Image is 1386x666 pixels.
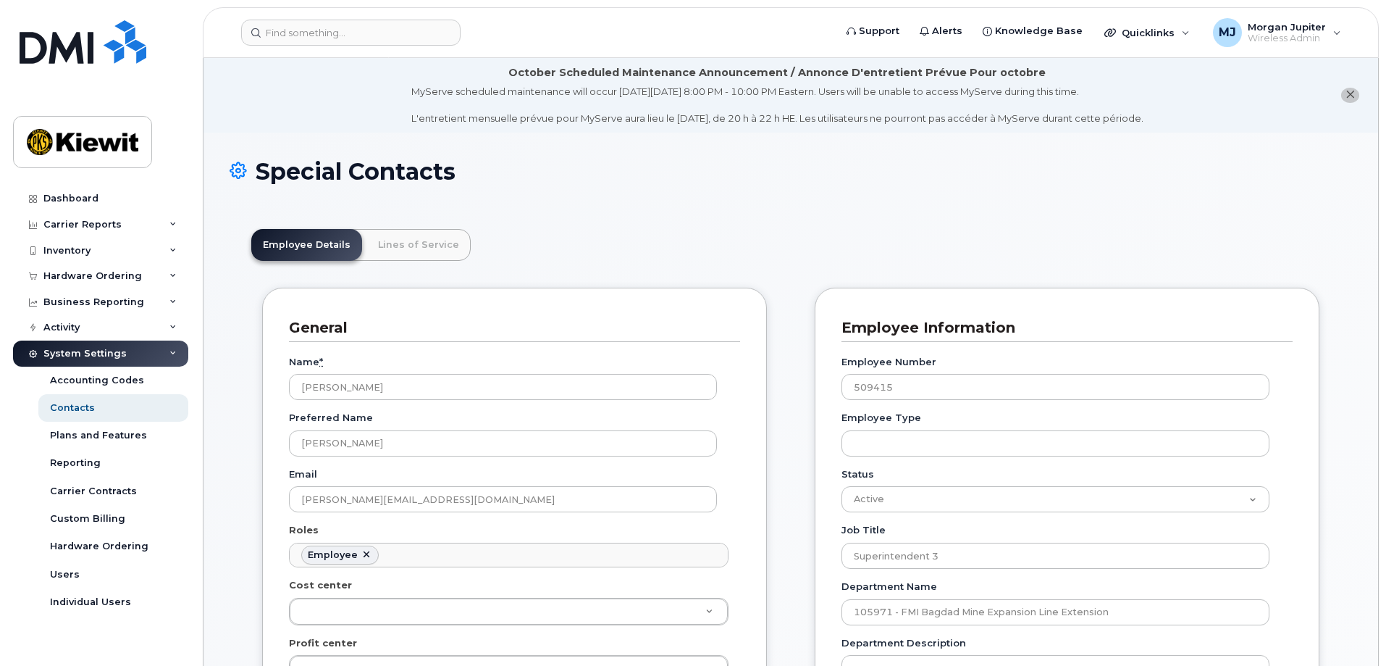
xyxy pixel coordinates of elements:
[841,580,937,594] label: Department Name
[289,578,352,592] label: Cost center
[1323,603,1375,655] iframe: Messenger Launcher
[366,229,471,261] a: Lines of Service
[411,85,1143,125] div: MyServe scheduled maintenance will occur [DATE][DATE] 8:00 PM - 10:00 PM Eastern. Users will be u...
[841,355,936,369] label: Employee Number
[289,318,729,338] h3: General
[251,229,362,261] a: Employee Details
[319,356,323,367] abbr: required
[841,523,886,537] label: Job Title
[289,523,319,537] label: Roles
[508,65,1046,80] div: October Scheduled Maintenance Announcement / Annonce D'entretient Prévue Pour octobre
[841,467,874,481] label: Status
[841,636,966,650] label: Department Description
[308,549,358,561] div: Employee
[841,318,1282,338] h3: Employee Information
[289,467,317,481] label: Email
[230,159,1352,184] h1: Special Contacts
[289,355,323,369] label: Name
[289,636,357,650] label: Profit center
[841,411,921,425] label: Employee Type
[289,411,373,425] label: Preferred Name
[1341,88,1359,103] button: close notification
